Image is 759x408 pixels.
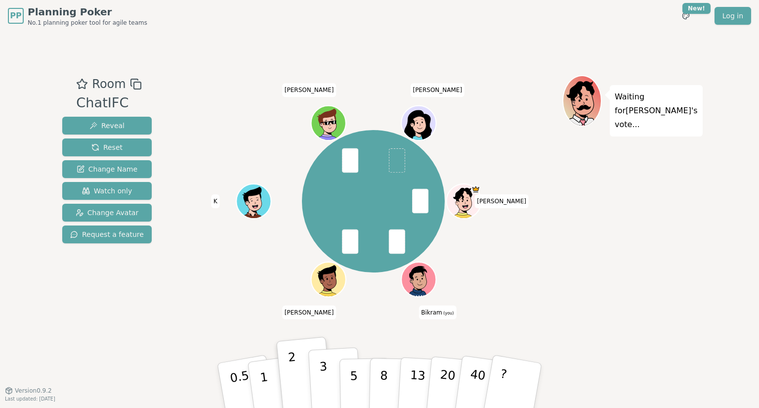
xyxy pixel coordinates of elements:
span: Click to change your name [211,194,220,208]
span: Reveal [89,121,125,131]
span: Version 0.9.2 [15,387,52,395]
button: Version0.9.2 [5,387,52,395]
button: Request a feature [62,226,152,243]
span: Room [92,75,126,93]
span: Click to change your name [474,194,529,208]
button: Watch only [62,182,152,200]
span: Request a feature [70,229,144,239]
button: Reveal [62,117,152,135]
button: Reset [62,138,152,156]
span: PP [10,10,21,22]
button: New! [677,7,695,25]
p: Waiting for [PERSON_NAME] 's vote... [615,90,698,132]
span: Planning Poker [28,5,147,19]
span: (you) [442,311,454,315]
span: Last updated: [DATE] [5,396,55,402]
div: New! [682,3,711,14]
span: Change Avatar [76,208,139,218]
button: Click to change your avatar [402,263,435,296]
a: Log in [715,7,751,25]
span: No.1 planning poker tool for agile teams [28,19,147,27]
span: Vignesh is the host [471,185,480,194]
button: Change Avatar [62,204,152,222]
button: Change Name [62,160,152,178]
span: Click to change your name [282,83,337,97]
span: Change Name [77,164,137,174]
a: PPPlanning PokerNo.1 planning poker tool for agile teams [8,5,147,27]
span: Click to change your name [419,305,456,319]
span: Click to change your name [410,83,464,97]
div: ChatIFC [76,93,141,113]
p: 2 [288,350,300,404]
span: Watch only [82,186,132,196]
button: Add as favourite [76,75,88,93]
span: Click to change your name [282,305,337,319]
span: Reset [91,142,123,152]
